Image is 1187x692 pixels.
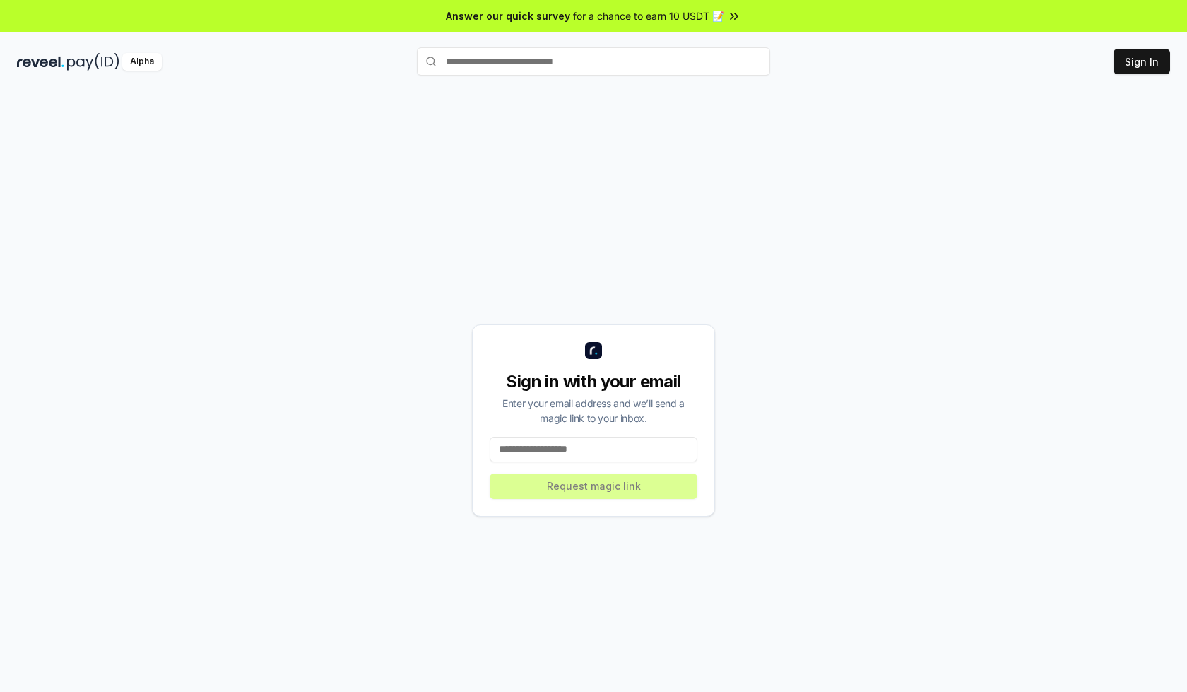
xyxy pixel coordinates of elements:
[67,53,119,71] img: pay_id
[446,8,570,23] span: Answer our quick survey
[490,370,697,393] div: Sign in with your email
[1114,49,1170,74] button: Sign In
[585,342,602,359] img: logo_small
[573,8,724,23] span: for a chance to earn 10 USDT 📝
[17,53,64,71] img: reveel_dark
[122,53,162,71] div: Alpha
[490,396,697,426] div: Enter your email address and we’ll send a magic link to your inbox.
